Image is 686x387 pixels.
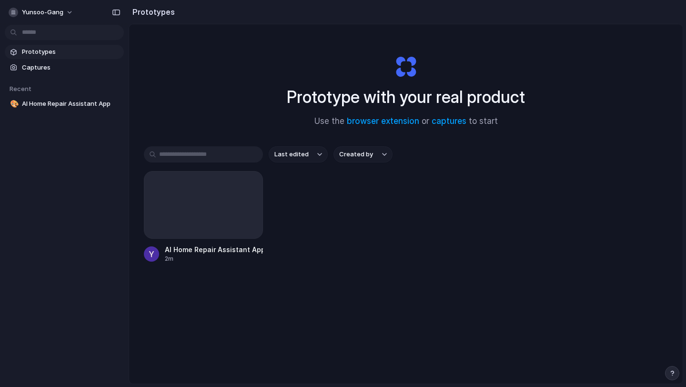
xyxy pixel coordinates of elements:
[432,116,466,126] a: captures
[22,99,120,109] span: AI Home Repair Assistant App
[165,255,263,263] div: 2m
[269,146,328,163] button: Last edited
[287,84,525,110] h1: Prototype with your real product
[10,99,17,110] div: 🎨
[5,61,124,75] a: Captures
[129,6,175,18] h2: Prototypes
[339,150,373,159] span: Created by
[144,171,263,263] a: AI Home Repair Assistant App2m
[314,115,498,128] span: Use the or to start
[274,150,309,159] span: Last edited
[5,5,78,20] button: yunsoo-gang
[5,45,124,59] a: Prototypes
[9,99,18,109] button: 🎨
[22,8,63,17] span: yunsoo-gang
[10,85,31,92] span: Recent
[22,63,120,72] span: Captures
[22,47,120,57] span: Prototypes
[5,97,124,111] a: 🎨AI Home Repair Assistant App
[347,116,419,126] a: browser extension
[165,244,263,255] div: AI Home Repair Assistant App
[333,146,393,163] button: Created by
